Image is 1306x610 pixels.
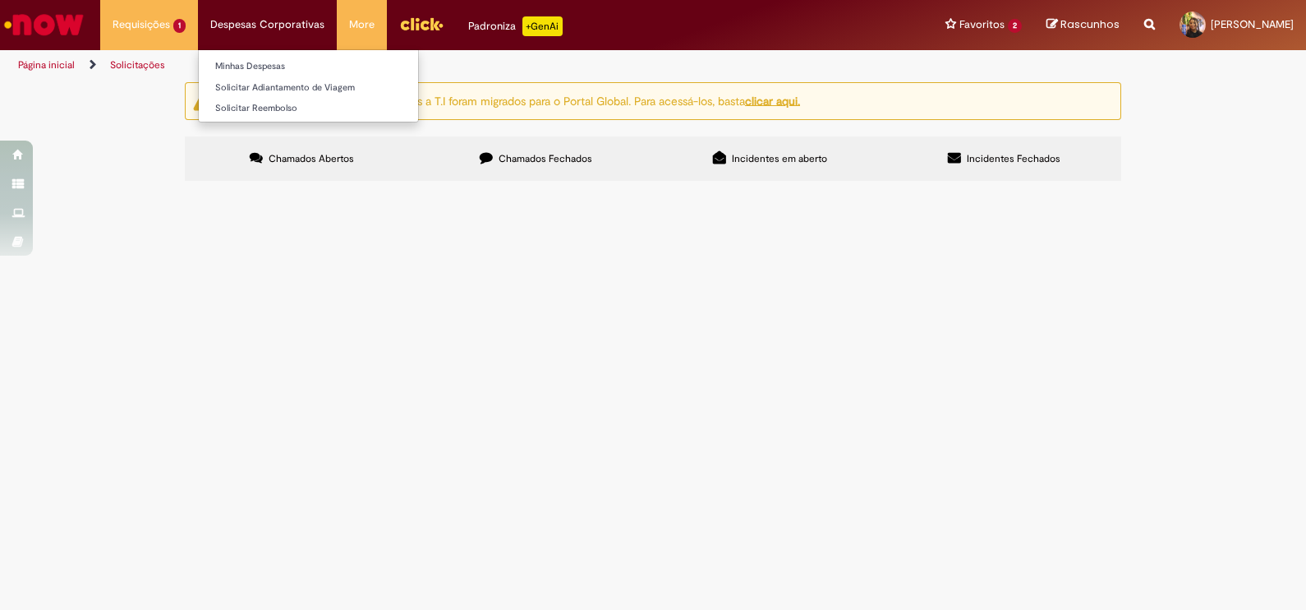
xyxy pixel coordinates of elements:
img: click_logo_yellow_360x200.png [399,12,444,36]
ul: Trilhas de página [12,50,858,81]
span: Chamados Abertos [269,152,354,165]
a: Página inicial [18,58,75,72]
span: 1 [173,19,186,33]
a: Solicitações [110,58,165,72]
span: Incidentes em aberto [732,152,827,165]
img: ServiceNow [2,8,86,41]
div: Padroniza [468,16,563,36]
span: 2 [1008,19,1022,33]
a: Rascunhos [1046,17,1120,33]
span: Chamados Fechados [499,152,592,165]
span: [PERSON_NAME] [1211,17,1294,31]
span: Requisições [113,16,170,33]
p: +GenAi [522,16,563,36]
span: Favoritos [959,16,1005,33]
ng-bind-html: Atenção: alguns chamados relacionados a T.I foram migrados para o Portal Global. Para acessá-los,... [217,93,800,108]
ul: Despesas Corporativas [198,49,419,122]
a: clicar aqui. [745,93,800,108]
span: Despesas Corporativas [210,16,324,33]
span: More [349,16,375,33]
a: Minhas Despesas [199,58,418,76]
span: Incidentes Fechados [967,152,1060,165]
a: Solicitar Adiantamento de Viagem [199,79,418,97]
a: Solicitar Reembolso [199,99,418,118]
span: Rascunhos [1060,16,1120,32]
